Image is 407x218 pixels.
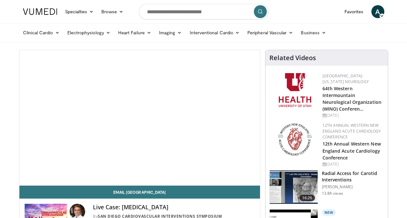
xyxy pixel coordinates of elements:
[63,26,114,39] a: Electrophysiology
[322,191,343,196] p: 13.8K views
[371,5,384,18] a: A
[19,26,63,39] a: Clinical Cardio
[322,170,384,183] h3: Radial Access for Carotid Interventions
[19,50,260,186] video-js: Video Player
[297,26,330,39] a: Business
[61,5,98,18] a: Specialties
[322,113,383,118] div: [DATE]
[322,73,369,84] a: [GEOGRAPHIC_DATA][US_STATE] Neurology
[243,26,297,39] a: Peripheral Vascular
[277,123,313,157] img: 0954f259-7907-4053-a817-32a96463ecc8.png.150x105_q85_autocrop_double_scale_upscale_version-0.2.png
[322,123,381,140] a: 12th Annual Western New England Acute Cardiology Conference
[322,141,381,160] a: 12th Annual Western New England Acute Cardiology Conference
[19,186,260,199] a: Email [GEOGRAPHIC_DATA]
[341,5,367,18] a: Favorites
[322,184,384,190] p: [PERSON_NAME]
[322,161,383,167] div: [DATE]
[279,73,311,107] img: f6362829-b0a3-407d-a044-59546adfd345.png.150x105_q85_autocrop_double_scale_upscale_version-0.2.png
[269,170,384,204] a: 16:26 Radial Access for Carotid Interventions [PERSON_NAME] 13.8K views
[300,195,315,201] span: 16:26
[23,8,57,15] img: VuMedi Logo
[270,170,318,204] img: RcxVNUapo-mhKxBX4xMDoxOjA4MTsiGN_2.150x105_q85_crop-smart_upscale.jpg
[139,4,268,19] input: Search topics, interventions
[97,5,127,18] a: Browse
[322,209,336,216] p: New
[269,54,316,62] h4: Related Videos
[322,85,382,112] a: 64th Western Intermountain Neurological Organization (WINO) Conferen…
[155,26,186,39] a: Imaging
[93,204,255,211] h4: Live Case: [MEDICAL_DATA]
[114,26,155,39] a: Heart Failure
[186,26,244,39] a: Interventional Cardio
